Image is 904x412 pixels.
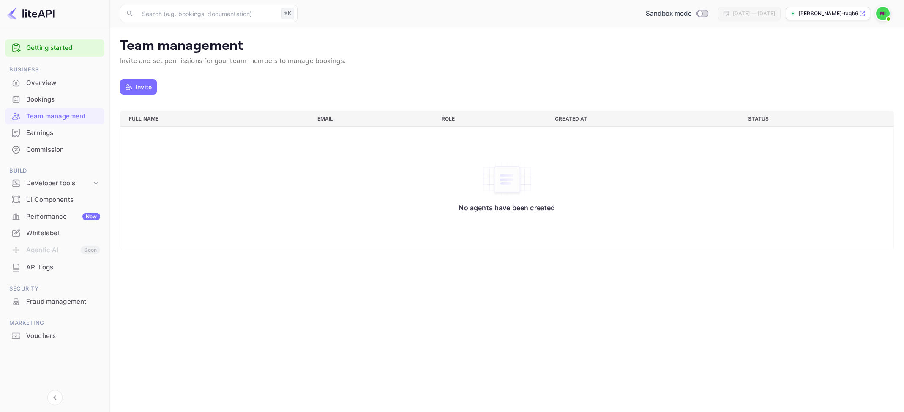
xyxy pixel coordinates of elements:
p: Invite [136,82,152,91]
p: Team management [120,38,894,55]
a: Bookings [5,91,104,107]
div: Earnings [5,125,104,141]
a: Vouchers [5,328,104,343]
p: Invite and set permissions for your team members to manage bookings. [120,56,894,66]
div: Performance [26,212,100,222]
a: UI Components [5,192,104,207]
div: Getting started [5,39,104,57]
div: New [82,213,100,220]
div: Whitelabel [26,228,100,238]
div: Developer tools [5,176,104,191]
div: UI Components [5,192,104,208]
a: Fraud management [5,294,104,309]
span: Build [5,166,104,176]
table: a dense table [120,111,894,250]
div: API Logs [26,263,100,272]
a: Getting started [26,43,100,53]
input: Search (e.g. bookings, documentation) [137,5,278,22]
span: Security [5,284,104,294]
a: PerformanceNew [5,209,104,224]
div: Developer tools [26,179,92,188]
div: UI Components [26,195,100,205]
div: Vouchers [26,331,100,341]
button: Invite [120,79,157,95]
div: PerformanceNew [5,209,104,225]
div: Overview [26,78,100,88]
th: Created At [548,111,741,126]
a: Whitelabel [5,225,104,241]
div: Switch to Production mode [642,9,711,19]
img: LiteAPI logo [7,7,55,20]
div: ⌘K [281,8,294,19]
a: Commission [5,142,104,157]
span: Business [5,65,104,74]
div: Earnings [26,128,100,138]
button: Collapse navigation [47,390,63,405]
div: [DATE] — [DATE] [733,10,775,17]
div: Bookings [5,91,104,108]
div: Fraud management [5,294,104,310]
div: Fraud management [26,297,100,307]
th: Role [435,111,548,126]
span: Sandbox mode [646,9,692,19]
div: Team management [26,112,100,121]
th: Full name [120,111,311,126]
a: Overview [5,75,104,91]
div: Commission [26,145,100,155]
a: Team management [5,108,104,124]
p: No agents have been created [459,203,555,212]
a: Earnings [5,125,104,140]
div: Team management [5,108,104,125]
img: No agents have been created [482,162,533,197]
div: Commission [5,142,104,158]
div: Vouchers [5,328,104,344]
a: API Logs [5,259,104,275]
div: Whitelabel [5,225,104,242]
th: Email [311,111,435,126]
img: mohamed ismail [876,7,890,20]
div: Overview [5,75,104,91]
th: Status [741,111,893,126]
span: Marketing [5,319,104,328]
p: [PERSON_NAME]-tagb6.n... [799,10,858,17]
div: Bookings [26,95,100,104]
